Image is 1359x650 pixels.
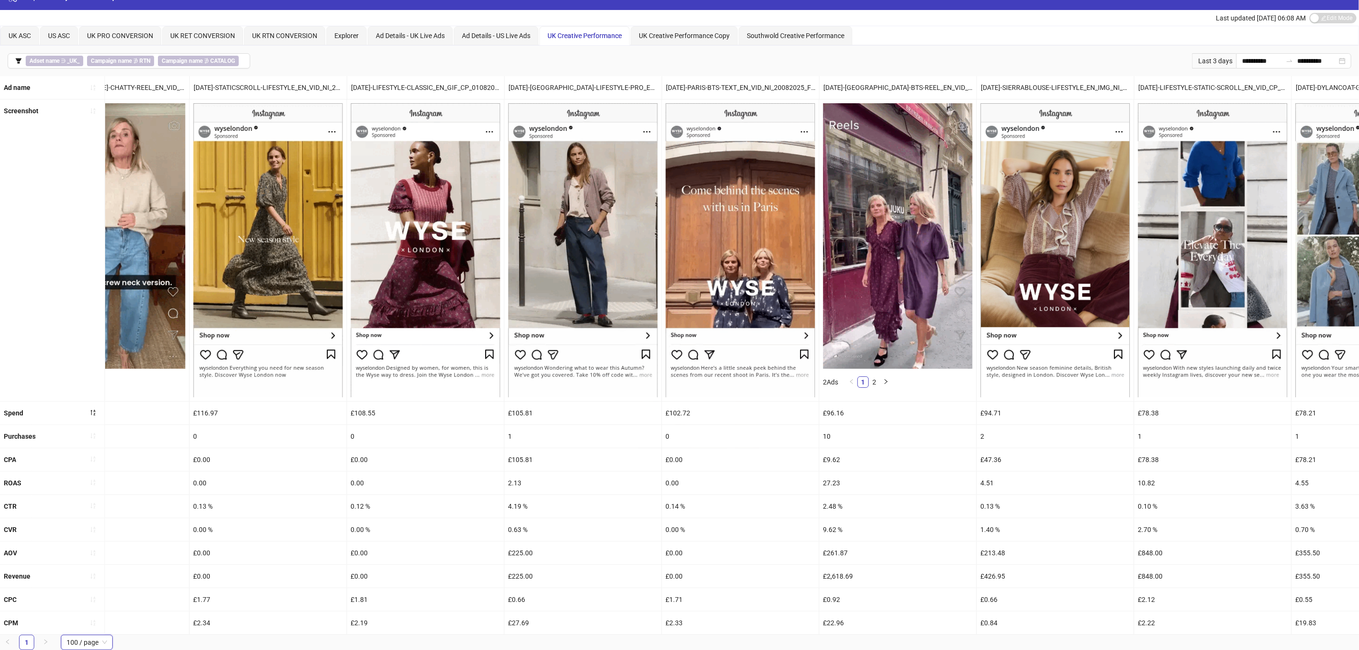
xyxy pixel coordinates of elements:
[139,58,150,64] b: RTN
[508,103,658,397] img: Screenshot 120231563593250055
[505,518,662,541] div: 0.63 %
[1286,57,1293,65] span: to
[548,32,622,39] span: UK Creative Performance
[1138,103,1288,397] img: Screenshot 120229434603950055
[158,56,239,66] span: ∌
[846,376,858,388] li: Previous Page
[4,107,39,115] b: Screenshot
[210,58,235,64] b: CATALOG
[505,495,662,518] div: 4.19 %
[849,379,855,384] span: left
[15,58,22,64] span: filter
[820,472,977,494] div: 27.23
[347,518,504,541] div: 0.00 %
[4,433,36,440] b: Purchases
[67,58,79,64] b: _UK_
[883,379,889,384] span: right
[977,472,1134,494] div: 4.51
[190,565,347,588] div: £0.00
[20,635,34,650] a: 1
[90,620,97,626] span: sort-ascending
[32,588,189,611] div: £1.71
[820,425,977,448] div: 10
[32,518,189,541] div: 1.30 %
[505,76,662,99] div: [DATE]-[GEOGRAPHIC_DATA]-LIFESTYLE-PRO_EN_VID_NI_29082025_F_CC_SC24_USP11_NEWSEASON
[505,611,662,634] div: £27.69
[4,549,17,557] b: AOV
[19,635,34,650] li: 1
[662,472,819,494] div: 0.00
[252,32,317,39] span: UK RTN CONVERSION
[376,32,445,39] span: Ad Details - UK Live Ads
[190,448,347,471] div: £0.00
[4,619,18,627] b: CPM
[26,56,83,66] span: ∋
[90,479,97,486] span: sort-ascending
[462,32,530,39] span: Ad Details - US Live Ads
[32,611,189,634] div: £28.59
[190,542,347,564] div: £0.00
[870,377,880,387] a: 2
[977,448,1134,471] div: £47.36
[347,588,504,611] div: £1.81
[823,103,973,369] img: Screenshot 120230947599570055
[858,376,869,388] li: 1
[1134,542,1291,564] div: £848.00
[977,542,1134,564] div: £213.48
[8,53,250,69] button: Adset name ∋ _UK_Campaign name ∌ RTNCampaign name ∌ CATALOG
[977,611,1134,634] div: £0.84
[505,588,662,611] div: £0.66
[1134,402,1291,424] div: £78.38
[981,103,1130,397] img: Screenshot 120231369898420055
[977,588,1134,611] div: £0.66
[91,58,132,64] b: Campaign name
[4,84,30,91] b: Ad name
[90,433,97,439] span: sort-ascending
[820,542,977,564] div: £261.87
[347,472,504,494] div: 0.00
[505,472,662,494] div: 2.13
[29,58,59,64] b: Adset name
[347,611,504,634] div: £2.19
[32,495,189,518] div: 1.67 %
[505,448,662,471] div: £105.81
[170,32,235,39] span: UK RET CONVERSION
[61,635,113,650] div: Page Size
[662,542,819,564] div: £0.00
[32,448,189,471] div: £131.88
[4,572,30,580] b: Revenue
[869,376,880,388] li: 2
[347,448,504,471] div: £0.00
[38,635,53,650] button: right
[662,76,819,99] div: [DATE]-PARIS-BTS-TEXT_EN_VID_NI_20082025_F_CC_SC8_USP11_LOFI
[820,518,977,541] div: 9.62 %
[32,76,189,99] div: [DATE]-[PERSON_NAME]-CHATTY-REEL_EN_VID_CP_20082025_F_CC_SC7_USP4_LOFI
[190,495,347,518] div: 0.13 %
[880,376,892,388] li: Next Page
[977,495,1134,518] div: 0.13 %
[190,425,347,448] div: 0
[67,635,107,650] span: 100 / page
[662,402,819,424] div: £102.72
[505,565,662,588] div: £225.00
[1134,472,1291,494] div: 10.82
[820,588,977,611] div: £0.92
[662,448,819,471] div: £0.00
[977,518,1134,541] div: 1.40 %
[48,32,70,39] span: US ASC
[347,542,504,564] div: £0.00
[505,425,662,448] div: 1
[1134,495,1291,518] div: 0.10 %
[662,495,819,518] div: 0.14 %
[4,479,21,487] b: ROAS
[32,472,189,494] div: 0.87
[977,402,1134,424] div: £94.71
[347,402,504,424] div: £108.55
[36,103,186,369] img: Screenshot 120230940444930055
[1134,76,1291,99] div: [DATE]-LIFESTYLE-STATIC-SCROLL_EN_VID_CP_01082025_F_CC_SC17_USP11_TOF
[5,639,10,645] span: left
[820,448,977,471] div: £9.62
[347,495,504,518] div: 0.12 %
[662,611,819,634] div: £2.33
[662,425,819,448] div: 0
